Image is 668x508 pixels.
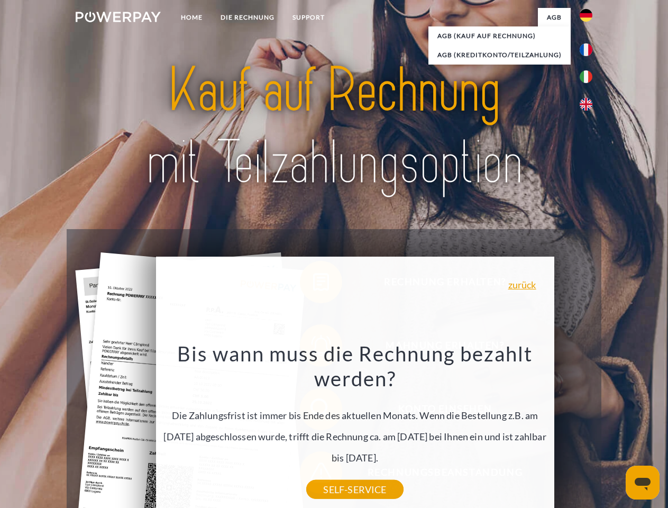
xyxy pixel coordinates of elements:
[508,280,536,289] a: zurück
[580,98,592,111] img: en
[212,8,283,27] a: DIE RECHNUNG
[162,341,548,392] h3: Bis wann muss die Rechnung bezahlt werden?
[580,9,592,22] img: de
[162,341,548,489] div: Die Zahlungsfrist ist immer bis Ende des aktuellen Monats. Wenn die Bestellung z.B. am [DATE] abg...
[306,480,403,499] a: SELF-SERVICE
[101,51,567,203] img: title-powerpay_de.svg
[538,8,571,27] a: agb
[626,466,660,500] iframe: Schaltfläche zum Öffnen des Messaging-Fensters
[580,43,592,56] img: fr
[428,26,571,46] a: AGB (Kauf auf Rechnung)
[172,8,212,27] a: Home
[283,8,334,27] a: SUPPORT
[428,46,571,65] a: AGB (Kreditkonto/Teilzahlung)
[76,12,161,22] img: logo-powerpay-white.svg
[580,70,592,83] img: it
